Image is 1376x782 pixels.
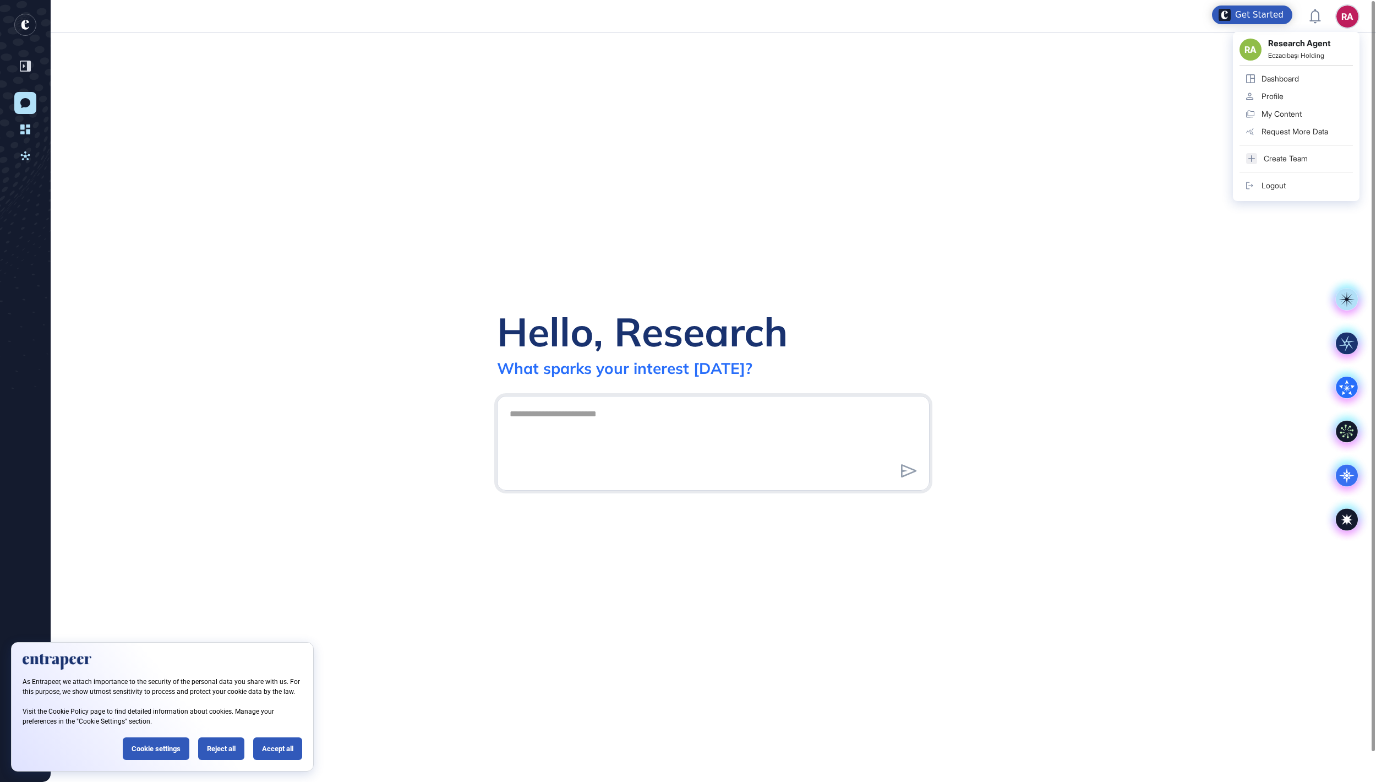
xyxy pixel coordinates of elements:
div: Get Started [1235,9,1284,20]
div: entrapeer-logo [14,14,36,36]
img: launcher-image-alternative-text [1219,9,1231,21]
div: What sparks your interest [DATE]? [497,359,752,378]
div: Hello, Research [497,307,788,356]
div: Open Get Started checklist [1212,6,1292,24]
button: RA [1336,6,1358,28]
